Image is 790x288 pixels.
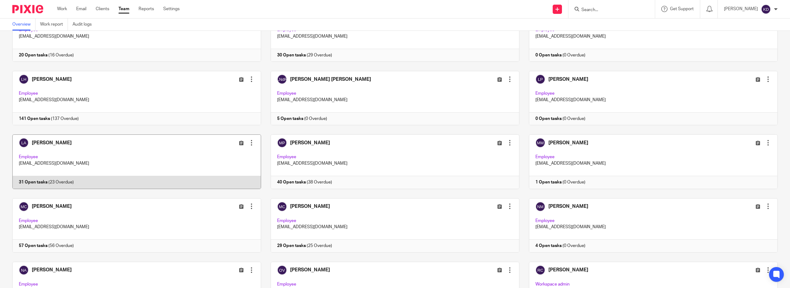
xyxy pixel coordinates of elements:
a: Audit logs [73,19,96,31]
a: Team [118,6,129,12]
p: [PERSON_NAME] [724,6,758,12]
a: Work report [40,19,68,31]
span: Get Support [670,7,694,11]
a: Email [76,6,86,12]
a: Clients [96,6,109,12]
input: Search [581,7,636,13]
a: Settings [163,6,180,12]
img: svg%3E [761,4,771,14]
a: Reports [139,6,154,12]
a: Overview [12,19,35,31]
img: Pixie [12,5,43,13]
a: Work [57,6,67,12]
